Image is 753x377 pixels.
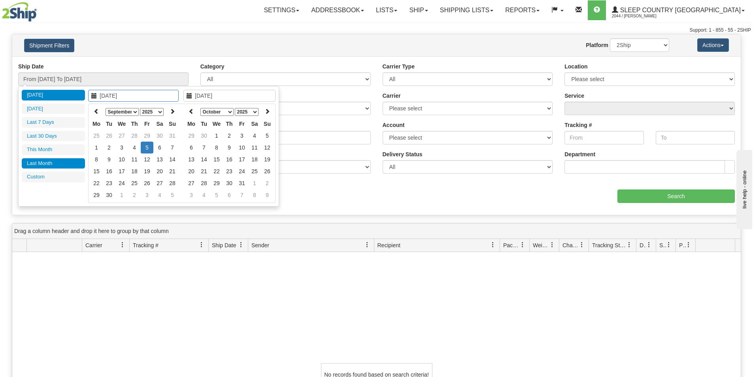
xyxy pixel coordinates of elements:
td: 25 [248,165,261,177]
button: Shipment Filters [24,39,74,52]
td: 14 [198,153,210,165]
td: 20 [185,165,198,177]
td: 16 [223,153,236,165]
td: 15 [90,165,103,177]
td: 2 [223,130,236,142]
label: Carrier [383,92,401,100]
th: Th [128,118,141,130]
td: 10 [115,153,128,165]
td: 13 [153,153,166,165]
span: Tracking # [133,241,159,249]
td: 1 [115,189,128,201]
td: 25 [90,130,103,142]
th: Th [223,118,236,130]
td: 4 [128,142,141,153]
td: 1 [248,177,261,189]
td: 6 [185,142,198,153]
td: 7 [166,142,179,153]
td: 3 [115,142,128,153]
td: 4 [248,130,261,142]
span: Recipient [377,241,400,249]
li: Last Month [22,158,85,169]
a: Recipient filter column settings [486,238,500,252]
td: 10 [236,142,248,153]
iframe: chat widget [735,148,752,229]
td: 8 [248,189,261,201]
td: 14 [166,153,179,165]
a: Addressbook [305,0,370,20]
td: 29 [210,177,223,189]
td: 18 [128,165,141,177]
td: 3 [141,189,153,201]
td: 31 [236,177,248,189]
td: 24 [236,165,248,177]
a: Ship [403,0,434,20]
span: Charge [562,241,579,249]
th: We [210,118,223,130]
a: Charge filter column settings [575,238,589,252]
td: 29 [90,189,103,201]
li: Last 7 Days [22,117,85,128]
a: Packages filter column settings [516,238,529,252]
button: Actions [697,38,729,52]
th: Tu [198,118,210,130]
td: 5 [261,130,274,142]
span: Delivery Status [640,241,646,249]
label: Department [564,150,595,158]
td: 20 [153,165,166,177]
span: Sender [251,241,269,249]
th: We [115,118,128,130]
td: 7 [236,189,248,201]
a: Lists [370,0,403,20]
td: 2 [103,142,115,153]
td: 9 [223,142,236,153]
td: 22 [90,177,103,189]
td: 8 [210,142,223,153]
a: Shipping lists [434,0,499,20]
td: 17 [236,153,248,165]
td: 1 [90,142,103,153]
li: [DATE] [22,90,85,100]
td: 15 [210,153,223,165]
a: Carrier filter column settings [116,238,129,252]
span: Weight [533,241,549,249]
span: Sleep Country [GEOGRAPHIC_DATA] [618,7,741,13]
a: Sender filter column settings [360,238,374,252]
td: 29 [185,130,198,142]
a: Settings [258,0,305,20]
td: 30 [198,130,210,142]
th: Sa [248,118,261,130]
td: 3 [236,130,248,142]
td: 9 [103,153,115,165]
td: 9 [261,189,274,201]
span: Carrier [85,241,102,249]
label: Location [564,63,587,70]
a: Reports [499,0,545,20]
td: 25 [128,177,141,189]
td: 30 [103,189,115,201]
td: 5 [141,142,153,153]
td: 19 [261,153,274,165]
div: grid grouping header [12,224,741,239]
td: 23 [103,177,115,189]
td: 30 [153,130,166,142]
a: Sleep Country [GEOGRAPHIC_DATA] 2044 / [PERSON_NAME] [606,0,751,20]
td: 18 [248,153,261,165]
td: 26 [261,165,274,177]
li: Custom [22,172,85,182]
td: 12 [261,142,274,153]
td: 21 [198,165,210,177]
a: Delivery Status filter column settings [642,238,656,252]
td: 28 [128,130,141,142]
td: 7 [198,142,210,153]
td: 28 [198,177,210,189]
td: 13 [185,153,198,165]
td: 2 [128,189,141,201]
span: 2044 / [PERSON_NAME] [612,12,671,20]
th: Su [166,118,179,130]
td: 27 [115,130,128,142]
td: 1 [210,130,223,142]
th: Mo [90,118,103,130]
span: Pickup Status [679,241,686,249]
label: Category [200,63,225,70]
